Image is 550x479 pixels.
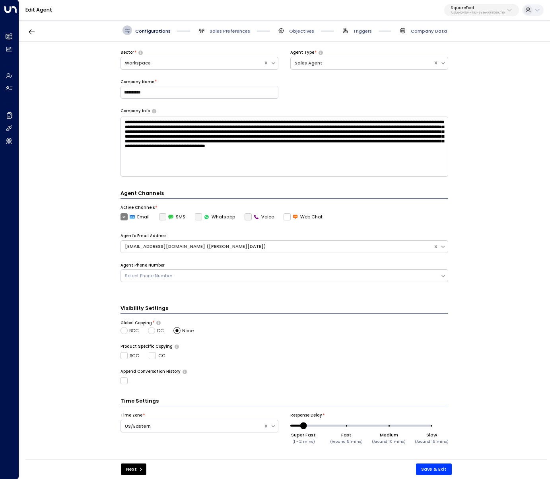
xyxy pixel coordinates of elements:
label: SMS [159,213,185,220]
small: (1 - 2 mins) [292,439,315,444]
small: (Around 5 mins) [330,439,363,444]
small: (Around 15 mins) [415,439,449,444]
span: Triggers [353,28,372,34]
p: SquareFoot [451,6,505,10]
h3: Time Settings [120,397,448,406]
label: Global Copying [120,320,152,326]
label: Agent Phone Number [120,263,165,268]
div: Slow [415,432,449,438]
p: 7a21cd42-1764-49a1-9e3e-f0831599a736 [451,11,505,14]
label: Product Specific Copying [120,344,173,349]
div: To activate this channel, please go to the Integrations page [159,213,185,220]
button: Select whether your copilot will handle inquiries directly from leads or from brokers representin... [138,51,143,55]
button: Determine if there should be product-specific CC or BCC rules for all of the agent’s emails. Sele... [175,345,179,349]
label: Active Channels [120,205,155,210]
div: Workspace [125,60,259,66]
div: Medium [372,432,406,438]
label: CC [149,352,165,359]
label: Email [120,213,150,220]
button: Only use if needed, as email clients normally append the conversation history to outgoing emails.... [183,370,187,374]
button: Save & Exit [416,463,452,475]
div: [EMAIL_ADDRESS][DOMAIN_NAME] ([PERSON_NAME][DATE]) [125,243,429,250]
span: BCC [129,327,139,334]
label: Company Name [120,79,154,85]
div: Super Fast [291,432,316,438]
span: Company Data [411,28,447,34]
button: Next [121,463,147,475]
label: Whatsapp [195,213,235,220]
a: Edit Agent [25,6,52,13]
div: Fast [330,432,363,438]
div: To activate this channel, please go to the Integrations page [245,213,274,220]
label: Web Chat [284,213,323,220]
label: Company Info [120,108,150,114]
span: None [182,327,194,334]
button: SquareFoot7a21cd42-1764-49a1-9e3e-f0831599a736 [444,4,519,17]
button: Select whether your copilot will handle inquiries directly from leads or from brokers representin... [319,51,323,55]
label: Time Zone [120,413,142,418]
span: Configurations [135,28,171,34]
div: To activate this channel, please go to the Integrations page [195,213,235,220]
label: Voice [245,213,274,220]
label: Agent Type [290,50,314,55]
span: Objectives [289,28,314,34]
label: Agent's Email Address [120,233,166,239]
label: Response Delay [290,413,322,418]
span: CC [157,327,164,334]
h4: Agent Channels [120,189,448,199]
span: Sales Preferences [210,28,250,34]
h3: Visibility Settings [120,304,448,313]
label: BCC [120,352,140,359]
div: Sales Agent [295,60,429,66]
button: Provide a brief overview of your company, including your industry, products or services, and any ... [152,109,156,113]
label: Sector [120,50,134,55]
div: Select Phone Number [125,273,437,279]
button: Choose whether the agent should include specific emails in the CC or BCC line of all outgoing ema... [156,321,161,325]
small: (Around 10 mins) [372,439,406,444]
label: Append Conversation History [120,369,181,374]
